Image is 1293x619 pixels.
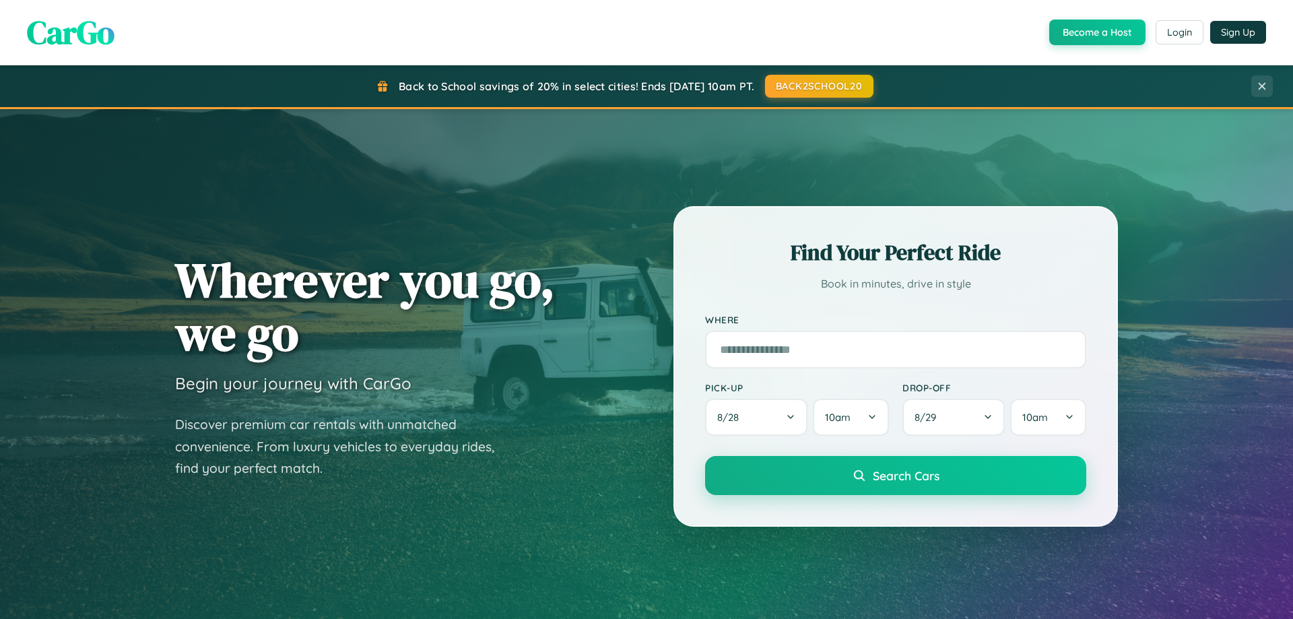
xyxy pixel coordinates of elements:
p: Book in minutes, drive in style [705,274,1086,294]
button: Sign Up [1210,21,1266,44]
button: 8/28 [705,399,807,436]
button: 10am [1010,399,1086,436]
span: Back to School savings of 20% in select cities! Ends [DATE] 10am PT. [399,79,754,93]
h3: Begin your journey with CarGo [175,373,411,393]
button: Search Cars [705,456,1086,495]
button: BACK2SCHOOL20 [765,75,873,98]
label: Drop-off [902,382,1086,393]
h1: Wherever you go, we go [175,253,555,360]
span: 10am [825,411,851,424]
h2: Find Your Perfect Ride [705,238,1086,267]
span: 8 / 29 [915,411,943,424]
button: Become a Host [1049,20,1146,45]
label: Where [705,314,1086,325]
button: Login [1156,20,1203,44]
label: Pick-up [705,382,889,393]
span: Search Cars [873,468,939,483]
span: 10am [1022,411,1048,424]
button: 10am [813,399,889,436]
span: CarGo [27,10,114,55]
button: 8/29 [902,399,1005,436]
span: 8 / 28 [717,411,745,424]
p: Discover premium car rentals with unmatched convenience. From luxury vehicles to everyday rides, ... [175,414,512,480]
